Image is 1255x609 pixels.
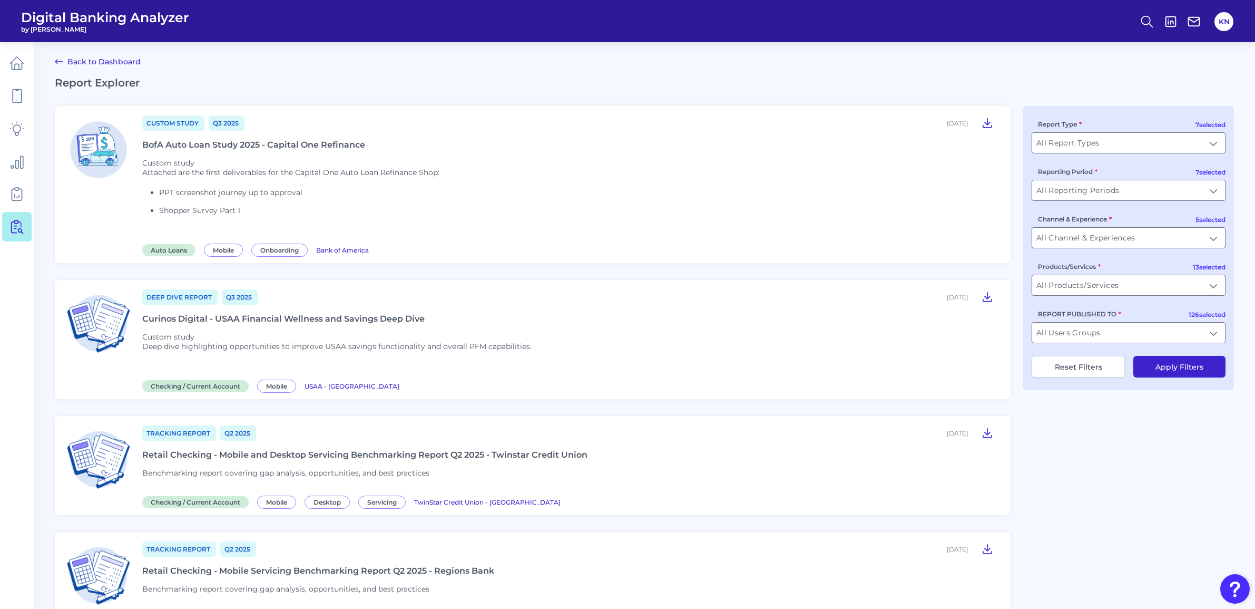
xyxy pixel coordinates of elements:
div: [DATE] [947,429,968,437]
div: Curinos Digital - USAA Financial Wellness and Savings Deep Dive [142,314,425,324]
a: USAA - [GEOGRAPHIC_DATA] [305,381,399,391]
span: Mobile [204,244,243,257]
span: Desktop [305,496,350,509]
span: Mobile [257,496,296,509]
span: Auto Loans [142,244,195,256]
a: Q2 2025 [220,542,256,557]
a: Custom Study [142,115,204,131]
p: Attached are the first deliverables for the Capital One Auto Loan Refinance Shop: [142,168,439,177]
a: Bank of America [316,245,369,255]
button: Retail Checking - Mobile Servicing Benchmarking Report Q2 2025 - Regions Bank [977,540,998,557]
label: Products/Services [1038,263,1101,270]
a: Servicing [358,497,410,507]
img: Checking / Current Account [63,424,134,495]
a: Q2 2025 [220,426,256,441]
span: USAA - [GEOGRAPHIC_DATA] [305,382,399,390]
span: Onboarding [251,244,308,257]
a: Back to Dashboard [55,55,141,68]
div: Retail Checking - Mobile Servicing Benchmarking Report Q2 2025 - Regions Bank [142,566,494,576]
span: Bank of America [316,246,369,254]
a: Deep Dive Report [142,289,218,305]
label: Report Type [1038,120,1082,128]
div: Retail Checking - Mobile and Desktop Servicing Benchmarking Report Q2 2025 - Twinstar Credit Union [142,450,587,460]
button: Curinos Digital - USAA Financial Wellness and Savings Deep Dive [977,288,998,305]
img: Auto Loans [63,114,134,185]
button: KN [1214,12,1233,31]
li: Shopper Survey Part 1 [159,206,439,215]
a: Q3 2025 [209,115,244,131]
img: Checking / Current Account [63,288,134,359]
a: TwinStar Credit Union - [GEOGRAPHIC_DATA] [414,497,561,507]
span: Mobile [257,380,296,393]
p: Deep dive highlighting opportunities to improve USAA savings functionality and overall PFM capabi... [142,342,532,351]
span: Digital Banking Analyzer [21,9,189,25]
span: Checking / Current Account [142,496,249,508]
label: Channel & Experience [1038,215,1112,223]
button: Apply Filters [1133,356,1225,378]
label: REPORT PUBLISHED TO [1038,310,1121,318]
a: Auto Loans [142,245,200,255]
a: Tracking Report [142,542,216,557]
h2: Report Explorer [55,76,1234,89]
a: Q3 2025 [222,289,258,305]
span: Custom study [142,332,194,342]
div: [DATE] [947,119,968,127]
a: Mobile [257,497,300,507]
div: [DATE] [947,293,968,301]
span: Servicing [358,496,406,509]
span: by [PERSON_NAME] [21,25,189,33]
span: Benchmarking report covering gap analysis, opportunities, and best practices [142,584,429,594]
div: BofA Auto Loan Study 2025 - Capital One Refinance [142,140,365,150]
a: Checking / Current Account [142,497,253,507]
a: Desktop [305,497,354,507]
span: Custom study [142,158,194,168]
a: Onboarding [251,245,312,255]
button: Open Resource Center [1220,574,1250,604]
span: TwinStar Credit Union - [GEOGRAPHIC_DATA] [414,498,561,506]
div: [DATE] [947,545,968,553]
a: Mobile [257,381,300,391]
a: Mobile [204,245,247,255]
button: Reset Filters [1032,356,1125,378]
label: Reporting Period [1038,168,1097,176]
a: Checking / Current Account [142,381,253,391]
span: Checking / Current Account [142,380,249,392]
li: PPT screenshot journey up to approval [159,188,439,197]
button: Retail Checking - Mobile and Desktop Servicing Benchmarking Report Q2 2025 - Twinstar Credit Union [977,424,998,441]
a: Tracking Report [142,426,216,441]
span: Benchmarking report covering gap analysis, opportunities, and best practices [142,468,429,478]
